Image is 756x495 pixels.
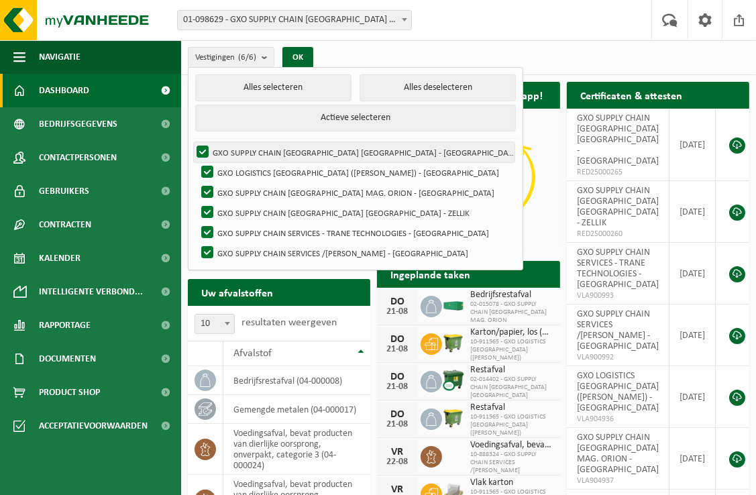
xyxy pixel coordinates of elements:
span: VLA904937 [577,476,659,486]
span: RED25000260 [577,229,659,239]
div: VR [384,484,411,495]
count: (6/6) [238,53,256,62]
label: GXO SUPPLY CHAIN [GEOGRAPHIC_DATA] [GEOGRAPHIC_DATA] - [GEOGRAPHIC_DATA] [194,142,515,162]
span: Acceptatievoorwaarden [39,409,148,443]
div: DO [384,372,411,382]
td: [DATE] [669,305,716,366]
span: GXO LOGISTICS [GEOGRAPHIC_DATA] ([PERSON_NAME]) - [GEOGRAPHIC_DATA] [577,371,659,413]
div: VR [384,447,411,457]
div: 21-08 [384,307,411,317]
td: [DATE] [669,366,716,428]
span: GXO SUPPLY CHAIN SERVICES /[PERSON_NAME] - [GEOGRAPHIC_DATA] [577,309,659,351]
span: Dashboard [39,74,89,107]
button: Alles selecteren [195,74,352,101]
span: Vestigingen [195,48,256,68]
span: Kalender [39,241,80,275]
span: VLA904936 [577,414,659,425]
img: HK-XC-30-GN-00 [442,299,465,311]
label: resultaten weergeven [241,317,337,328]
div: DO [384,334,411,345]
span: GXO SUPPLY CHAIN [GEOGRAPHIC_DATA] [GEOGRAPHIC_DATA] - [GEOGRAPHIC_DATA] [577,113,659,166]
span: Documenten [39,342,96,376]
h2: Ingeplande taken [377,261,484,287]
span: VLA900992 [577,352,659,363]
img: WB-1100-CU [442,369,465,392]
span: 02-014402 - GXO SUPPLY CHAIN [GEOGRAPHIC_DATA] [GEOGRAPHIC_DATA] [470,376,553,400]
span: Gebruikers [39,174,89,208]
td: [DATE] [669,109,716,181]
label: GXO SUPPLY CHAIN SERVICES - TRANE TECHNOLOGIES - [GEOGRAPHIC_DATA] [199,223,515,243]
span: 10-911565 - GXO LOGISTICS [GEOGRAPHIC_DATA] ([PERSON_NAME]) [470,338,553,362]
span: Contracten [39,208,91,241]
img: WB-1100-HPE-GN-50 [442,406,465,429]
div: 22-08 [384,457,411,467]
span: 10-911565 - GXO LOGISTICS [GEOGRAPHIC_DATA] ([PERSON_NAME]) [470,413,553,437]
button: OK [282,47,313,68]
span: Restafval [470,365,553,376]
div: DO [384,409,411,420]
label: GXO SUPPLY CHAIN [GEOGRAPHIC_DATA] MAG. ORION - [GEOGRAPHIC_DATA] [199,182,515,203]
div: 21-08 [384,345,411,354]
button: Actieve selecteren [195,105,516,131]
span: GXO SUPPLY CHAIN [GEOGRAPHIC_DATA] MAG. ORION - [GEOGRAPHIC_DATA] [577,433,659,475]
label: GXO LOGISTICS [GEOGRAPHIC_DATA] ([PERSON_NAME]) - [GEOGRAPHIC_DATA] [199,162,515,182]
span: Navigatie [39,40,80,74]
td: gemengde metalen (04-000017) [223,395,370,424]
span: 10-888324 - GXO SUPPLY CHAIN SERVICES /[PERSON_NAME] [470,451,553,475]
span: 01-098629 - GXO SUPPLY CHAIN ANTWERP NV - ANTWERPEN [177,10,412,30]
span: Voedingsafval, bevat producten van dierlijke oorsprong, onverpakt, categorie 3 [470,440,553,451]
button: Vestigingen(6/6) [188,47,274,67]
span: Karton/papier, los (bedrijven) [470,327,553,338]
button: Alles deselecteren [360,74,516,101]
td: voedingsafval, bevat producten van dierlijke oorsprong, onverpakt, categorie 3 (04-000024) [223,424,370,475]
span: Restafval [470,402,553,413]
h2: Uw afvalstoffen [188,279,286,305]
div: 21-08 [384,382,411,392]
span: Rapportage [39,309,91,342]
span: 01-098629 - GXO SUPPLY CHAIN ANTWERP NV - ANTWERPEN [178,11,411,30]
td: [DATE] [669,243,716,305]
div: 21-08 [384,420,411,429]
div: DO [384,296,411,307]
span: Bedrijfsrestafval [470,290,553,300]
span: RED25000265 [577,167,659,178]
span: VLA900993 [577,290,659,301]
img: WB-1100-HPE-GN-50 [442,331,465,354]
label: GXO SUPPLY CHAIN SERVICES /[PERSON_NAME] - [GEOGRAPHIC_DATA] [199,243,515,263]
span: 02-015078 - GXO SUPPLY CHAIN [GEOGRAPHIC_DATA] MAG. ORION [470,300,553,325]
span: Vlak karton [470,478,553,488]
span: Contactpersonen [39,141,117,174]
td: [DATE] [669,428,716,490]
span: GXO SUPPLY CHAIN SERVICES - TRANE TECHNOLOGIES - [GEOGRAPHIC_DATA] [577,248,659,290]
span: Intelligente verbond... [39,275,143,309]
td: bedrijfsrestafval (04-000008) [223,366,370,395]
span: 10 [195,315,234,333]
span: 10 [195,314,235,334]
span: Bedrijfsgegevens [39,107,117,141]
h2: Certificaten & attesten [567,82,696,108]
td: [DATE] [669,181,716,243]
span: GXO SUPPLY CHAIN [GEOGRAPHIC_DATA] [GEOGRAPHIC_DATA] - ZELLIK [577,186,659,228]
span: Afvalstof [233,348,272,359]
span: Product Shop [39,376,100,409]
label: GXO SUPPLY CHAIN [GEOGRAPHIC_DATA] [GEOGRAPHIC_DATA] - ZELLIK [199,203,515,223]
